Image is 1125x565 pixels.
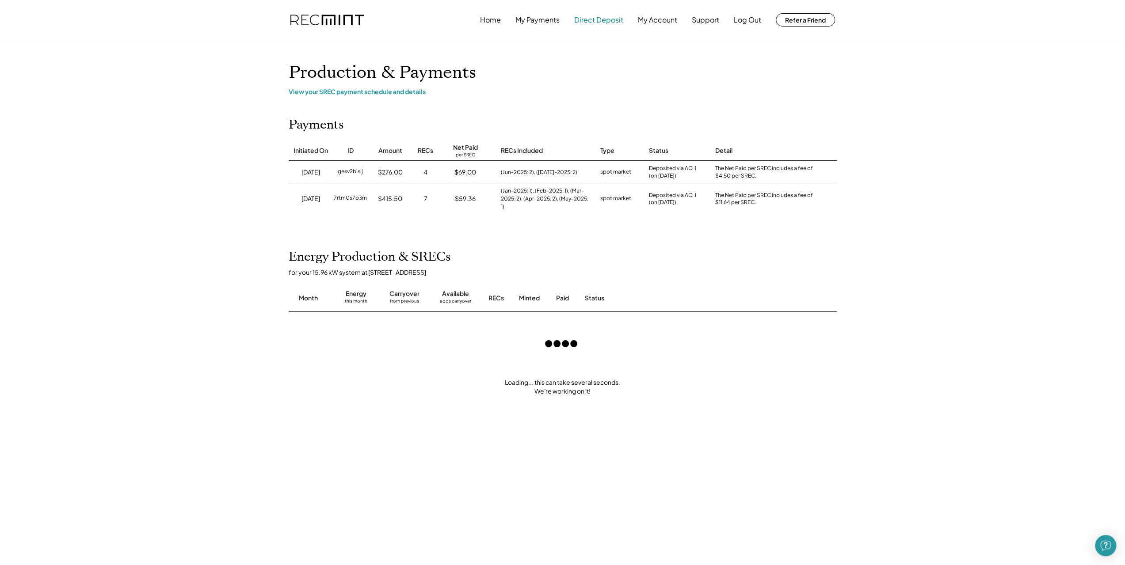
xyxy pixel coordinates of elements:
div: Available [442,289,469,298]
div: [DATE] [301,194,320,203]
div: Status [585,294,735,303]
div: ID [347,146,354,155]
div: Paid [556,294,569,303]
div: Detail [715,146,732,155]
h2: Energy Production & SRECs [289,250,451,265]
div: Open Intercom Messenger [1095,535,1116,556]
div: for your 15.96 kW system at [STREET_ADDRESS] [289,268,846,276]
button: Home [480,11,501,29]
div: $276.00 [378,168,403,177]
div: from previous [390,298,419,307]
div: $59.36 [455,194,476,203]
div: adds carryover [440,298,471,307]
div: Net Paid [453,143,478,152]
div: RECs [418,146,433,155]
div: $415.50 [378,194,402,203]
div: (Jun-2025: 2), ([DATE]-2025: 2) [501,168,577,176]
h2: Payments [289,118,344,133]
div: spot market [600,168,631,177]
div: Energy [346,289,366,298]
div: $69.00 [454,168,476,177]
button: My Account [638,11,677,29]
div: Loading... this can take several seconds. We're working on it! [280,378,846,395]
div: 4 [423,168,427,177]
div: Status [649,146,668,155]
button: Refer a Friend [776,13,835,27]
div: Amount [378,146,402,155]
div: per SREC [456,152,475,159]
div: Carryover [389,289,419,298]
div: [DATE] [301,168,320,177]
div: gesv2blslj [338,168,363,177]
div: Deposited via ACH (on [DATE]) [649,192,696,207]
div: Initiated On [294,146,328,155]
div: View your SREC payment schedule and details [289,87,837,95]
button: Support [692,11,719,29]
div: The Net Paid per SREC includes a fee of $4.50 per SREC. [715,165,817,180]
div: Month [299,294,318,303]
div: (Jan-2025: 1), (Feb-2025: 1), (Mar-2025: 2), (Apr-2025: 2), (May-2025: 1) [501,187,591,211]
img: recmint-logotype%403x.png [290,15,364,26]
button: My Payments [515,11,560,29]
h1: Production & Payments [289,62,837,83]
div: RECs Included [501,146,543,155]
div: Deposited via ACH (on [DATE]) [649,165,696,180]
div: The Net Paid per SREC includes a fee of $11.64 per SREC. [715,192,817,207]
div: this month [345,298,367,307]
button: Log Out [734,11,761,29]
div: Type [600,146,614,155]
div: RECs [488,294,504,303]
button: Direct Deposit [574,11,623,29]
div: spot market [600,194,631,203]
div: 7 [424,194,427,203]
div: Minted [519,294,540,303]
div: 7rtm0s7b3m [334,194,367,203]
